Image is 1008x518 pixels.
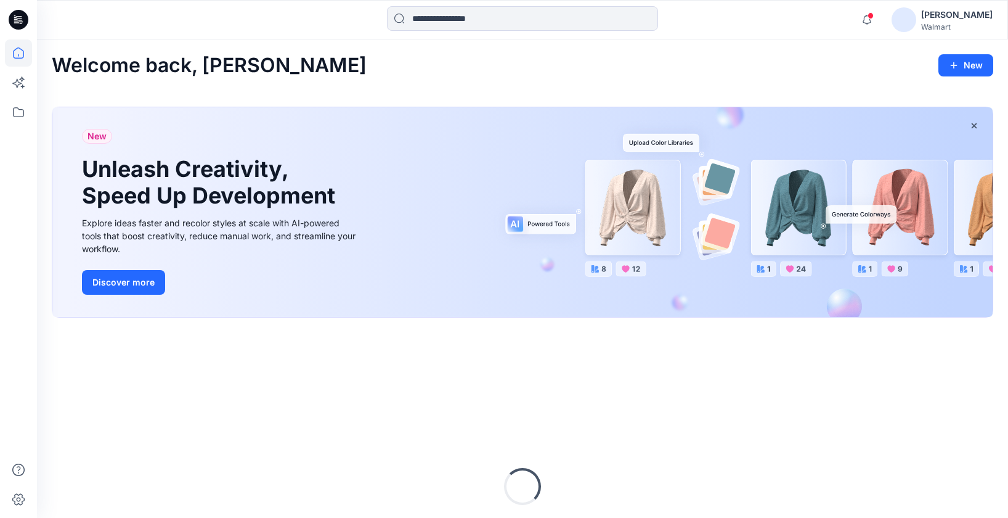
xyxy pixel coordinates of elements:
[921,22,993,31] div: Walmart
[82,270,359,295] a: Discover more
[938,54,993,76] button: New
[921,7,993,22] div: [PERSON_NAME]
[892,7,916,32] img: avatar
[82,216,359,255] div: Explore ideas faster and recolor styles at scale with AI-powered tools that boost creativity, red...
[52,54,367,77] h2: Welcome back, [PERSON_NAME]
[87,129,107,144] span: New
[82,156,341,209] h1: Unleash Creativity, Speed Up Development
[82,270,165,295] button: Discover more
